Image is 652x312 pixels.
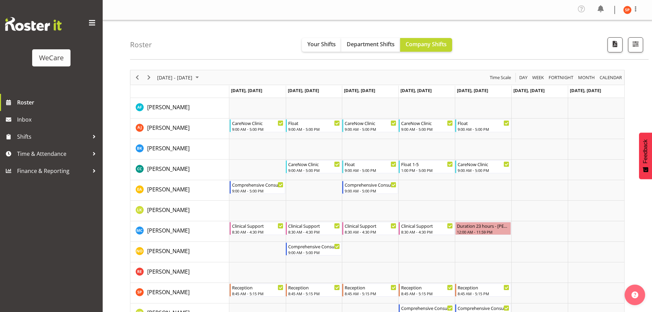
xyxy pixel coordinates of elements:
[577,73,596,82] span: Month
[458,120,509,126] div: Float
[399,160,455,173] div: Charlotte Courtney"s event - Float 1-5 Begin From Thursday, September 11, 2025 at 1:00:00 PM GMT+...
[489,73,512,82] span: Time Scale
[345,222,396,229] div: Clinical Support
[458,167,509,173] div: 9:00 AM - 5:00 PM
[344,87,375,93] span: [DATE], [DATE]
[288,250,340,255] div: 9:00 AM - 5:00 PM
[130,180,229,201] td: Ena Advincula resource
[577,73,596,82] button: Timeline Month
[232,188,284,194] div: 9:00 AM - 5:00 PM
[531,73,545,82] button: Timeline Week
[347,40,395,48] span: Department Shifts
[345,167,396,173] div: 9:00 AM - 5:00 PM
[345,181,396,188] div: Comprehensive Consult
[288,222,340,229] div: Clinical Support
[230,181,285,194] div: Ena Advincula"s event - Comprehensive Consult Begin From Monday, September 8, 2025 at 9:00:00 AM ...
[232,291,284,296] div: 8:45 AM - 5:15 PM
[288,243,340,250] div: Comprehensive Consult
[286,160,342,173] div: Charlotte Courtney"s event - CareNow Clinic Begin From Tuesday, September 9, 2025 at 9:00:00 AM G...
[230,284,285,297] div: Samantha Poultney"s event - Reception Begin From Monday, September 8, 2025 at 8:45:00 AM GMT+12:0...
[130,221,229,242] td: Mary Childs resource
[232,284,284,291] div: Reception
[639,133,652,179] button: Feedback - Show survey
[513,87,545,93] span: [DATE], [DATE]
[286,284,342,297] div: Samantha Poultney"s event - Reception Begin From Tuesday, September 9, 2025 at 8:45:00 AM GMT+12:...
[341,38,400,52] button: Department Shifts
[232,222,284,229] div: Clinical Support
[399,119,455,132] div: Amy Johannsen"s event - CareNow Clinic Begin From Thursday, September 11, 2025 at 9:00:00 AM GMT+...
[288,167,340,173] div: 9:00 AM - 5:00 PM
[17,132,89,142] span: Shifts
[286,119,342,132] div: Amy Johannsen"s event - Float Begin From Tuesday, September 9, 2025 at 9:00:00 AM GMT+12:00 Ends ...
[147,103,190,111] a: [PERSON_NAME]
[130,160,229,180] td: Charlotte Courtney resource
[457,222,509,229] div: Duration 23 hours - [PERSON_NAME]
[345,229,396,235] div: 8:30 AM - 4:30 PM
[345,188,396,194] div: 9:00 AM - 5:00 PM
[17,166,89,176] span: Finance & Reporting
[631,291,638,298] img: help-xxl-2.png
[302,38,341,52] button: Your Shifts
[147,186,190,193] span: [PERSON_NAME]
[147,124,190,132] a: [PERSON_NAME]
[345,126,396,132] div: 9:00 AM - 5:00 PM
[147,268,190,275] span: [PERSON_NAME]
[458,284,509,291] div: Reception
[342,222,398,235] div: Mary Childs"s event - Clinical Support Begin From Wednesday, September 10, 2025 at 8:30:00 AM GMT...
[628,37,643,52] button: Filter Shifts
[342,119,398,132] div: Amy Johannsen"s event - CareNow Clinic Begin From Wednesday, September 10, 2025 at 9:00:00 AM GMT...
[130,139,229,160] td: Brian Ko resource
[5,17,62,31] img: Rosterit website logo
[130,201,229,221] td: Liandy Kritzinger resource
[399,284,455,297] div: Samantha Poultney"s event - Reception Begin From Thursday, September 11, 2025 at 8:45:00 AM GMT+1...
[548,73,574,82] span: Fortnight
[345,291,396,296] div: 8:45 AM - 5:15 PM
[458,126,509,132] div: 9:00 AM - 5:00 PM
[458,291,509,296] div: 8:45 AM - 5:15 PM
[457,87,488,93] span: [DATE], [DATE]
[147,227,190,234] span: [PERSON_NAME]
[147,206,190,214] a: [PERSON_NAME]
[147,165,190,173] a: [PERSON_NAME]
[130,262,229,283] td: Rachel Els resource
[623,6,631,14] img: samantha-poultney11298.jpg
[570,87,601,93] span: [DATE], [DATE]
[130,242,229,262] td: Natasha Ottley resource
[401,126,453,132] div: 9:00 AM - 5:00 PM
[342,284,398,297] div: Samantha Poultney"s event - Reception Begin From Wednesday, September 10, 2025 at 8:45:00 AM GMT+...
[232,120,284,126] div: CareNow Clinic
[455,284,511,297] div: Samantha Poultney"s event - Reception Begin From Friday, September 12, 2025 at 8:45:00 AM GMT+12:...
[458,304,509,311] div: Comprehensive Consult
[455,222,511,235] div: Mary Childs"s event - Duration 23 hours - Mary Childs Begin From Friday, September 12, 2025 at 12...
[288,284,340,291] div: Reception
[400,87,432,93] span: [DATE], [DATE]
[458,161,509,167] div: CareNow Clinic
[288,291,340,296] div: 8:45 AM - 5:15 PM
[401,229,453,235] div: 8:30 AM - 4:30 PM
[608,37,623,52] button: Download a PDF of the roster according to the set date range.
[345,161,396,167] div: Float
[147,288,190,296] a: [PERSON_NAME]
[401,291,453,296] div: 8:45 AM - 5:15 PM
[147,185,190,194] a: [PERSON_NAME]
[130,98,229,118] td: Alex Ferguson resource
[401,120,453,126] div: CareNow Clinic
[399,222,455,235] div: Mary Childs"s event - Clinical Support Begin From Thursday, September 11, 2025 at 8:30:00 AM GMT+...
[143,70,155,85] div: Next
[232,126,284,132] div: 9:00 AM - 5:00 PM
[342,160,398,173] div: Charlotte Courtney"s event - Float Begin From Wednesday, September 10, 2025 at 9:00:00 AM GMT+12:...
[401,161,453,167] div: Float 1-5
[147,226,190,235] a: [PERSON_NAME]
[232,181,284,188] div: Comprehensive Consult
[401,222,453,229] div: Clinical Support
[133,73,142,82] button: Previous
[406,40,447,48] span: Company Shifts
[288,120,340,126] div: Float
[232,229,284,235] div: 8:30 AM - 4:30 PM
[286,242,342,255] div: Natasha Ottley"s event - Comprehensive Consult Begin From Tuesday, September 9, 2025 at 9:00:00 A...
[17,149,89,159] span: Time & Attendance
[518,73,529,82] button: Timeline Day
[147,124,190,132] span: [PERSON_NAME]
